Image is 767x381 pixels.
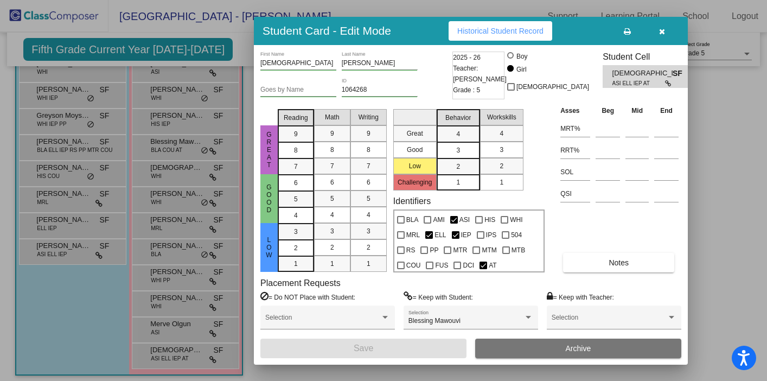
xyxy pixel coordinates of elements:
[511,228,522,242] span: 504
[445,113,471,123] span: Behavior
[330,194,334,204] span: 5
[430,244,438,257] span: PP
[516,52,528,61] div: Boy
[294,211,298,220] span: 4
[512,244,525,257] span: MTB
[457,27,544,35] span: Historical Student Record
[487,112,516,122] span: Workskills
[264,236,274,259] span: Low
[453,85,480,96] span: Grade : 5
[406,244,416,257] span: RS
[453,63,507,85] span: Teacher: [PERSON_NAME]
[449,21,552,41] button: Historical Student Record
[463,259,474,272] span: DCI
[330,259,334,269] span: 1
[367,129,370,138] span: 9
[367,194,370,204] span: 5
[489,259,496,272] span: AT
[330,210,334,220] span: 4
[560,164,590,180] input: assessment
[294,145,298,155] span: 8
[330,129,334,138] span: 9
[367,226,370,236] span: 3
[354,344,373,353] span: Save
[294,129,298,139] span: 9
[330,145,334,155] span: 8
[484,213,495,226] span: HIS
[603,52,697,62] h3: Student Cell
[459,213,470,226] span: ASI
[294,243,298,253] span: 2
[434,228,446,242] span: ELL
[367,161,370,171] span: 7
[264,131,274,169] span: Great
[435,259,448,272] span: FUS
[563,253,674,272] button: Notes
[456,162,460,172] span: 2
[406,213,419,226] span: BLA
[367,259,370,269] span: 1
[367,177,370,187] span: 6
[566,344,591,353] span: Archive
[330,243,334,252] span: 2
[558,105,593,117] th: Asses
[623,105,651,117] th: Mid
[500,177,503,187] span: 1
[408,317,461,325] span: Blessing Mawouvi
[560,186,590,202] input: assessment
[404,291,473,302] label: = Keep with Student:
[651,105,681,117] th: End
[612,79,665,87] span: ASI ELL IEP AT
[260,339,466,358] button: Save
[560,142,590,158] input: assessment
[294,162,298,172] span: 7
[260,86,336,94] input: goes by name
[453,244,467,257] span: MTR
[393,196,431,206] label: Identifiers
[284,113,308,123] span: Reading
[516,80,589,93] span: [DEMOGRAPHIC_DATA]
[609,258,629,267] span: Notes
[367,243,370,252] span: 2
[367,210,370,220] span: 4
[325,112,340,122] span: Math
[486,228,496,242] span: IPS
[593,105,623,117] th: Beg
[482,244,496,257] span: MTM
[294,178,298,188] span: 6
[294,227,298,237] span: 3
[260,278,341,288] label: Placement Requests
[330,161,334,171] span: 7
[500,145,503,155] span: 3
[673,68,688,79] span: SF
[406,228,420,242] span: MRL
[260,291,355,302] label: = Do NOT Place with Student:
[500,129,503,138] span: 4
[461,228,471,242] span: IEP
[294,194,298,204] span: 5
[367,145,370,155] span: 8
[406,259,421,272] span: COU
[500,161,503,171] span: 2
[342,86,418,94] input: Enter ID
[264,183,274,214] span: Good
[456,177,460,187] span: 1
[612,68,673,79] span: [DEMOGRAPHIC_DATA][PERSON_NAME]
[547,291,614,302] label: = Keep with Teacher:
[560,120,590,137] input: assessment
[330,226,334,236] span: 3
[263,24,391,37] h3: Student Card - Edit Mode
[359,112,379,122] span: Writing
[453,52,481,63] span: 2025 - 26
[330,177,334,187] span: 6
[294,259,298,269] span: 1
[456,129,460,139] span: 4
[456,145,460,155] span: 3
[433,213,444,226] span: AMI
[516,65,527,74] div: Girl
[475,339,681,358] button: Archive
[510,213,522,226] span: WHI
